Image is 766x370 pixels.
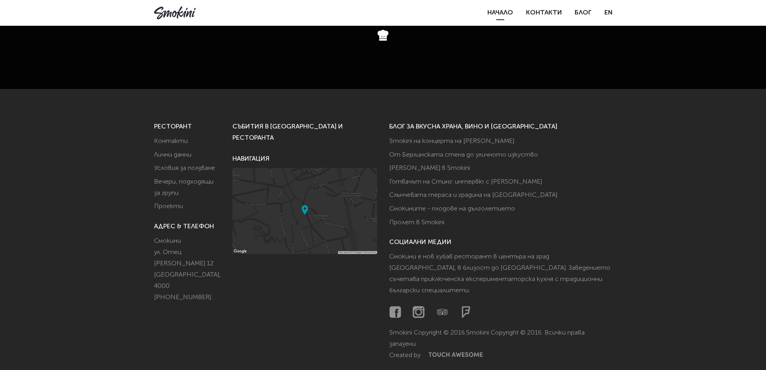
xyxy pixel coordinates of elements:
[575,10,591,16] a: Блог
[389,251,612,306] p: Смокини е нов хубав ресторант в центъра на град [GEOGRAPHIC_DATA], в близост до [GEOGRAPHIC_DATA]...
[389,237,612,248] h6: СОЦИАЛНИ МЕДИИ
[389,152,538,158] a: От Берлинската стена до уличното изкуство
[389,192,557,198] a: Слънчевата тераса и градина на [GEOGRAPHIC_DATA]
[154,121,220,132] h6: РЕСТОРАНТ
[389,219,444,226] a: Пролет в Smokini
[526,10,562,16] a: Контакти
[154,221,220,232] h6: АДРЕС & ТЕЛЕФОН
[389,165,470,172] a: [PERSON_NAME] в Smokini
[154,236,220,303] p: Смокини ул. Отец [PERSON_NAME] 12 [GEOGRAPHIC_DATA] , 4000 [PHONE_NUMBER]
[232,121,377,144] h6: СЪБИТИЯ В [GEOGRAPHIC_DATA] И РЕСТОРАНТА
[232,168,377,254] img: Map to Smokini
[389,327,612,361] p: Smokini Copyright © 2016. Smokini Copyright © 2016. Всички права запазени. Created by
[389,206,515,212] a: Смокините - плодове на дълголетието
[389,138,514,145] a: Smokini на концерта на [PERSON_NAME]
[429,352,483,357] img: Touch Awesome
[232,153,377,165] h6: НАВИГАЦИЯ
[389,121,612,132] h6: БЛОГ ЗА ВКУСНА ХРАНА, ВИНО И [GEOGRAPHIC_DATA]
[154,179,214,196] a: Вечери, подходящи за групи
[154,152,191,158] a: Лични данни
[487,10,513,16] a: Начало
[154,203,183,210] a: Проекти
[389,179,542,185] a: Готвачът на Стинг: интервю с [PERSON_NAME]
[154,138,188,145] a: Контакти
[154,165,215,172] a: Условия за ползване
[604,7,612,19] a: EN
